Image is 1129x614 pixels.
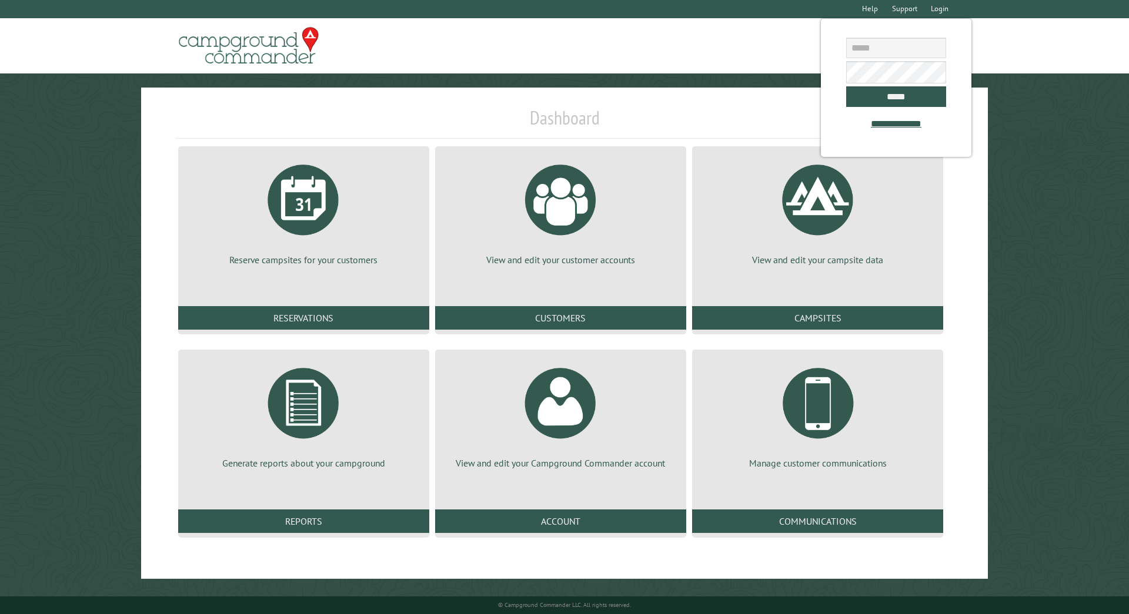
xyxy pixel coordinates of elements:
p: Manage customer communications [706,457,929,469]
p: Reserve campsites for your customers [192,253,415,266]
p: View and edit your campsite data [706,253,929,266]
a: View and edit your Campground Commander account [449,359,672,469]
p: View and edit your customer accounts [449,253,672,266]
a: Generate reports about your campground [192,359,415,469]
h1: Dashboard [175,106,954,139]
a: Campsites [692,306,943,330]
small: © Campground Commander LLC. All rights reserved. [498,601,631,609]
a: Reserve campsites for your customers [192,156,415,266]
img: Campground Commander [175,23,322,69]
p: Generate reports about your campground [192,457,415,469]
p: View and edit your Campground Commander account [449,457,672,469]
a: Reports [178,509,429,533]
a: Communications [692,509,943,533]
a: View and edit your customer accounts [449,156,672,266]
a: Customers [435,306,686,330]
a: View and edit your campsite data [706,156,929,266]
a: Manage customer communications [706,359,929,469]
a: Reservations [178,306,429,330]
a: Account [435,509,686,533]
